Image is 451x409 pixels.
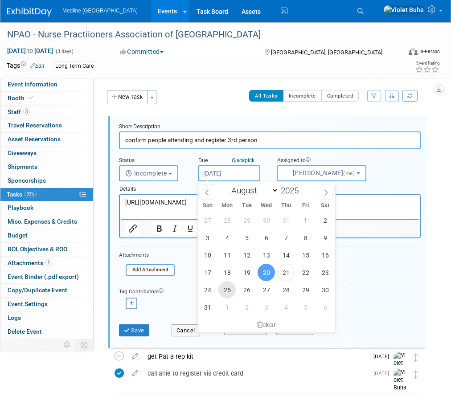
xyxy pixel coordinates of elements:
[0,243,93,256] a: ROI, Objectives & ROO
[0,229,93,242] a: Budget
[0,147,93,160] a: Giveaways
[237,203,257,209] span: Tue
[258,212,275,229] span: July 30, 2025
[258,229,275,246] span: August 6, 2025
[127,352,143,360] a: edit
[199,299,216,316] span: August 31, 2025
[8,259,52,266] span: Attachments
[143,349,368,364] div: get Pat a rep kit
[8,232,28,239] span: Budget
[373,353,394,360] span: [DATE]
[0,174,93,188] a: Sponsorships
[238,264,255,281] span: August 19, 2025
[316,229,334,246] span: August 9, 2025
[258,281,275,299] span: August 27, 2025
[45,259,52,266] span: 1
[277,281,295,299] span: August 28, 2025
[26,47,34,54] span: to
[296,203,316,209] span: Fri
[279,185,305,196] input: Year
[283,169,357,176] span: [PERSON_NAME]
[198,157,263,165] div: Due
[277,212,295,229] span: July 31, 2025
[167,222,182,235] button: Italic
[198,317,335,332] div: clear
[198,165,260,181] input: Due Date
[7,191,37,198] span: Tasks
[277,246,295,264] span: August 14, 2025
[0,311,93,325] a: Logs
[297,299,314,316] span: September 5, 2025
[60,339,75,351] td: Personalize Event Tab Strip
[0,325,93,339] a: Delete Event
[8,122,62,129] span: Travel Reservations
[119,251,175,259] div: Attachments
[8,300,48,307] span: Event Settings
[75,339,94,351] td: Toggle Event Tabs
[249,90,283,102] button: All Tasks
[258,264,275,281] span: August 20, 2025
[238,246,255,264] span: August 12, 2025
[119,157,184,165] div: Status
[373,46,440,60] div: Event Format
[316,281,334,299] span: August 30, 2025
[218,264,236,281] span: August 18, 2025
[277,299,295,316] span: September 4, 2025
[238,299,255,316] span: September 2, 2025
[29,95,33,100] i: Booth reservation complete
[198,203,217,209] span: Sun
[7,47,53,55] span: [DATE] [DATE]
[297,281,314,299] span: August 29, 2025
[0,284,93,297] a: Copy/Duplicate Event
[257,203,276,209] span: Wed
[4,27,397,43] div: NPAO - Nurse Practiioners Association of [GEOGRAPHIC_DATA]
[30,63,45,69] a: Edit
[199,229,216,246] span: August 3, 2025
[277,157,342,165] div: Assigned to
[316,212,334,229] span: August 2, 2025
[218,281,236,299] span: August 25, 2025
[227,185,279,196] select: Month
[0,298,93,311] a: Event Settings
[394,352,407,375] img: Violet Buha
[0,106,93,119] a: Staff3
[119,131,421,149] input: Name of task or a short description
[218,229,236,246] span: August 4, 2025
[409,48,418,55] img: Format-Inperson.png
[25,191,37,197] span: 33%
[277,165,366,181] button: [PERSON_NAME](me)
[127,369,143,377] a: edit
[297,246,314,264] span: August 15, 2025
[152,222,167,235] button: Bold
[217,203,237,209] span: Mon
[297,212,314,229] span: August 1, 2025
[277,264,295,281] span: August 21, 2025
[53,61,96,71] div: Long Term Care
[316,264,334,281] span: August 23, 2025
[199,212,216,229] span: July 27, 2025
[343,170,355,176] span: (me)
[419,48,440,55] div: In-Person
[414,370,418,379] i: Move task
[8,94,35,102] span: Booth
[8,286,67,294] span: Copy/Duplicate Event
[120,195,420,219] iframe: Rich Text Area
[283,90,322,102] button: Incomplete
[7,8,52,16] img: ExhibitDay
[321,90,359,102] button: Completed
[316,246,334,264] span: August 16, 2025
[383,5,424,15] img: Violet Buha
[415,61,439,65] div: Event Rating
[258,299,275,316] span: September 3, 2025
[143,366,368,381] div: call anie to register vis credit card
[119,286,421,295] div: Tag Contributors
[277,229,295,246] span: August 7, 2025
[119,181,421,194] div: Details
[414,353,418,362] i: Move task
[0,160,93,174] a: Shipments
[8,218,77,225] span: Misc. Expenses & Credits
[125,222,140,235] button: Insert/edit link
[271,49,382,56] span: [GEOGRAPHIC_DATA], [GEOGRAPHIC_DATA]
[0,215,93,229] a: Misc. Expenses & Credits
